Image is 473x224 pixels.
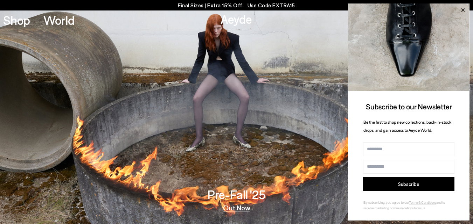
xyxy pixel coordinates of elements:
a: Out Now [223,204,250,211]
span: Subscribe to our Newsletter [366,102,452,111]
a: Terms & Conditions [409,200,436,204]
button: Subscribe [363,177,454,191]
img: ca3f721fb6ff708a270709c41d776025.jpg [348,3,469,91]
h3: Pre-Fall '25 [208,188,266,201]
span: Navigate to /collections/ss25-final-sizes [248,2,295,8]
a: World [43,14,75,26]
a: Shop [3,14,30,26]
span: By subscribing, you agree to our [363,200,409,204]
span: Be the first to shop new collections, back-in-stock drops, and gain access to Aeyde World. [363,120,451,132]
p: Final Sizes | Extra 15% Off [178,1,295,10]
a: Aeyde [221,12,252,26]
